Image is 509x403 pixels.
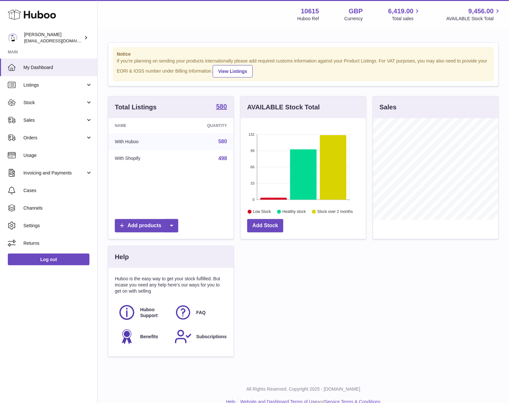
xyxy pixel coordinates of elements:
[118,304,168,321] a: Huboo Support
[140,334,158,340] span: Benefits
[24,38,96,43] span: [EMAIL_ADDRESS][DOMAIN_NAME]
[103,386,504,392] p: All Rights Reserved. Copyright 2025 - [DOMAIN_NAME]
[23,152,92,159] span: Usage
[174,304,224,321] a: FAQ
[248,132,254,136] text: 132
[108,118,176,133] th: Name
[218,156,227,161] a: 498
[216,103,227,111] a: 580
[115,103,157,112] h3: Total Listings
[23,240,92,246] span: Returns
[282,209,306,214] text: Healthy stock
[115,219,178,232] a: Add products
[196,310,206,316] span: FAQ
[317,209,353,214] text: Stock over 2 months
[250,149,254,153] text: 99
[117,58,490,77] div: If you're planning on sending your products internationally please add required customs informati...
[23,100,86,106] span: Stock
[250,181,254,185] text: 33
[250,165,254,169] text: 66
[23,117,86,123] span: Sales
[176,118,234,133] th: Quantity
[140,307,167,319] span: Huboo Support
[8,33,18,43] img: fulfillment@fable.com
[349,7,363,16] strong: GBP
[23,205,92,211] span: Channels
[23,64,92,71] span: My Dashboard
[23,135,86,141] span: Orders
[380,103,396,112] h3: Sales
[213,65,253,77] a: View Listings
[23,188,92,194] span: Cases
[23,170,86,176] span: Invoicing and Payments
[468,7,494,16] span: 9,456.00
[446,7,501,22] a: 9,456.00 AVAILABLE Stock Total
[301,7,319,16] strong: 10615
[388,7,421,22] a: 6,419.00 Total sales
[108,133,176,150] td: With Huboo
[23,223,92,229] span: Settings
[253,209,271,214] text: Low Stock
[117,51,490,57] strong: Notice
[8,254,89,265] a: Log out
[174,328,224,345] a: Subscriptions
[196,334,227,340] span: Subscriptions
[118,328,168,345] a: Benefits
[23,82,86,88] span: Listings
[388,7,414,16] span: 6,419.00
[344,16,363,22] div: Currency
[115,253,129,261] h3: Help
[218,139,227,144] a: 580
[392,16,421,22] span: Total sales
[247,219,283,232] a: Add Stock
[297,16,319,22] div: Huboo Ref
[115,276,227,294] p: Huboo is the easy way to get your stock fulfilled. But incase you need any help here's our ways f...
[252,198,254,201] text: 0
[216,103,227,110] strong: 580
[446,16,501,22] span: AVAILABLE Stock Total
[108,150,176,167] td: With Shopify
[24,32,83,44] div: [PERSON_NAME]
[247,103,320,112] h3: AVAILABLE Stock Total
